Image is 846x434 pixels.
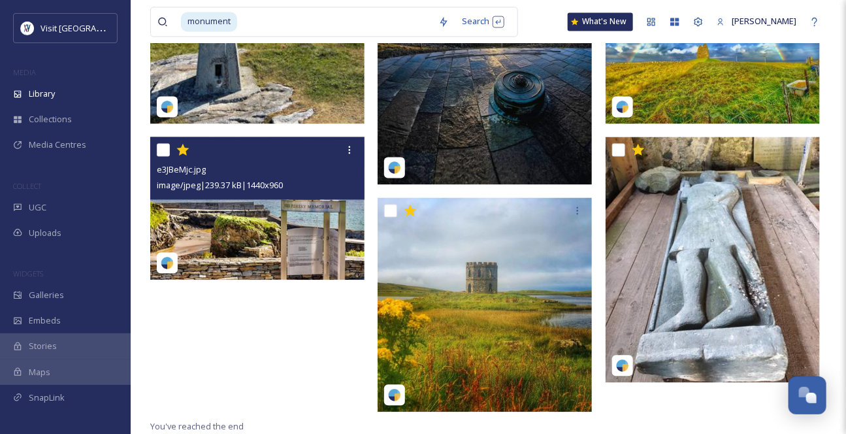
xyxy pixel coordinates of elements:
[29,366,50,378] span: Maps
[29,88,55,100] span: Library
[29,139,86,151] span: Media Centres
[29,392,65,404] span: SnapLink
[29,314,61,327] span: Embeds
[29,227,61,239] span: Uploads
[710,8,803,34] a: [PERSON_NAME]
[378,197,592,412] img: jSq9YAq2.jpg
[41,22,142,34] span: Visit [GEOGRAPHIC_DATA]
[732,15,796,27] span: [PERSON_NAME]
[29,289,64,301] span: Galleries
[388,161,401,174] img: snapsea-logo.png
[13,269,43,278] span: WIDGETS
[29,340,57,352] span: Stories
[29,201,46,214] span: UGC
[568,12,633,31] a: What's New
[606,137,820,382] img: frx85Mjb-7.jpg
[455,8,511,34] div: Search
[161,100,174,113] img: snapsea-logo.png
[29,113,72,125] span: Collections
[150,420,244,432] span: You've reached the end
[157,179,283,191] span: image/jpeg | 239.37 kB | 1440 x 960
[616,100,629,113] img: snapsea-logo.png
[616,359,629,372] img: snapsea-logo.png
[181,12,237,31] span: monument
[388,388,401,401] img: snapsea-logo.png
[789,376,826,414] button: Open Chat
[161,256,174,269] img: snapsea-logo.png
[13,181,41,191] span: COLLECT
[157,163,206,175] span: e3JBeMjc.jpg
[150,137,365,280] img: e3JBeMjc.jpg
[21,22,34,35] img: Untitled%20design%20%2897%29.png
[13,67,36,77] span: MEDIA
